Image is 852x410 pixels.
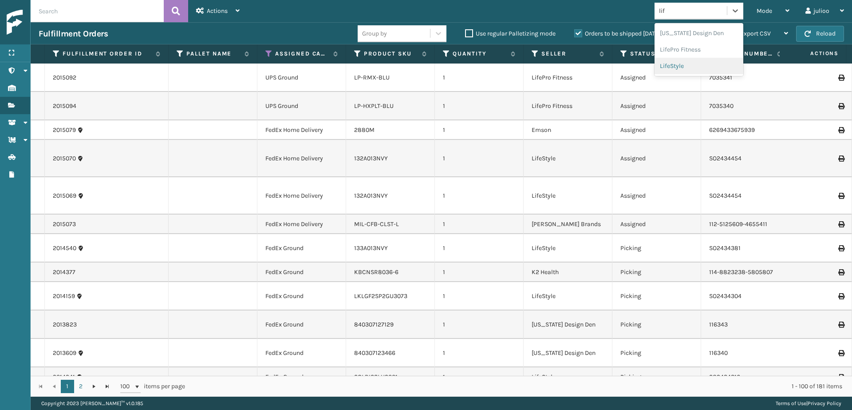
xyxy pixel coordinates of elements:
div: | [776,397,841,410]
td: 1 [435,215,524,234]
i: Print Label [838,103,844,109]
h3: Fulfillment Orders [39,28,108,39]
a: SCLRIS3LU2001 [354,373,398,381]
a: LKLGF2SP2GU3073 [354,292,407,300]
td: Assigned [612,64,701,92]
a: 132A013NVY [354,155,388,162]
span: 100 [120,382,134,391]
label: Product SKU [364,50,418,58]
p: Copyright 2023 [PERSON_NAME]™ v 1.0.185 [41,397,143,410]
td: Assigned [612,140,701,177]
i: Print Label [838,322,844,328]
td: Assigned [612,120,701,140]
a: MIL-CFB-CLST-L [354,220,399,228]
i: Print Label [838,293,844,299]
span: Actions [782,46,844,61]
td: 7035340 [701,92,790,120]
td: 1 [435,339,524,367]
td: LifeStyle [524,140,612,177]
div: Group by [362,29,387,38]
td: FedEx Home Delivery [257,215,346,234]
div: LifePro Fitness [655,41,743,58]
span: Mode [757,7,772,15]
td: 6269433675939 [701,120,790,140]
td: FedEx Home Delivery [257,120,346,140]
a: 2015092 [53,73,76,82]
td: [US_STATE] Design Den [524,339,612,367]
span: Go to the last page [104,383,111,390]
td: LifeStyle [524,234,612,263]
a: 2015094 [53,102,76,111]
td: FedEx Ground [257,282,346,310]
td: FedEx Ground [257,263,346,282]
i: Print Label [838,374,844,380]
td: UPS Ground [257,92,346,120]
span: Go to the next page [91,383,98,390]
td: FedEx Ground [257,339,346,367]
a: 2880M [354,126,375,134]
a: KBCNSR8036-6 [354,268,398,276]
td: UPS Ground [257,64,346,92]
a: 2015069 [53,191,76,200]
label: Status [630,50,684,58]
td: 1 [435,120,524,140]
td: SO2434304 [701,282,790,310]
div: LifeStyle [655,58,743,74]
td: SO2434381 [701,234,790,263]
div: [US_STATE] Design Den [655,25,743,41]
td: 1 [435,92,524,120]
td: 116343 [701,310,790,339]
a: 133A013NVY [354,244,388,252]
td: SO2434454 [701,177,790,215]
td: LifePro Fitness [524,64,612,92]
a: 2015073 [53,220,76,229]
label: Quantity [453,50,506,58]
td: 1 [435,140,524,177]
td: 1 [435,310,524,339]
a: LP-RMX-BLU [354,74,390,81]
td: FedEx Home Delivery [257,140,346,177]
i: Print Label [838,155,844,162]
td: FedEx Home Delivery [257,177,346,215]
a: 2015079 [53,126,76,135]
span: Export CSV [740,30,771,37]
td: FedEx Ground [257,310,346,339]
td: 1 [435,282,524,310]
a: Go to the last page [101,380,114,393]
label: Assigned Carrier Service [275,50,329,58]
a: 2 [74,380,87,393]
label: Order Number [719,50,773,58]
td: FedEx Ground [257,367,346,387]
a: 2014540 [53,244,76,253]
td: SO2434454 [701,140,790,177]
td: Picking [612,310,701,339]
span: Actions [207,7,228,15]
a: Go to the next page [87,380,101,393]
td: Picking [612,263,701,282]
td: 7035341 [701,64,790,92]
td: LifeStyle [524,282,612,310]
a: 132A013NVY [354,192,388,199]
div: 1 - 100 of 181 items [197,382,842,391]
label: Pallet Name [186,50,240,58]
td: Picking [612,282,701,310]
label: Seller [541,50,595,58]
td: [PERSON_NAME] Brands [524,215,612,234]
label: Fulfillment Order Id [63,50,151,58]
td: Picking [612,367,701,387]
a: LP-HXPLT-BLU [354,102,394,110]
td: 1 [435,234,524,263]
span: items per page [120,380,185,393]
a: 2014377 [53,268,75,277]
td: LifeStyle [524,177,612,215]
td: Assigned [612,215,701,234]
i: Print Label [838,75,844,81]
a: 2013823 [53,320,77,329]
td: FedEx Ground [257,234,346,263]
label: Use regular Palletizing mode [465,30,556,37]
td: Emson [524,120,612,140]
td: LifeStyle [524,367,612,387]
i: Print Label [838,127,844,133]
td: 1 [435,263,524,282]
label: Orders to be shipped [DATE] [574,30,660,37]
